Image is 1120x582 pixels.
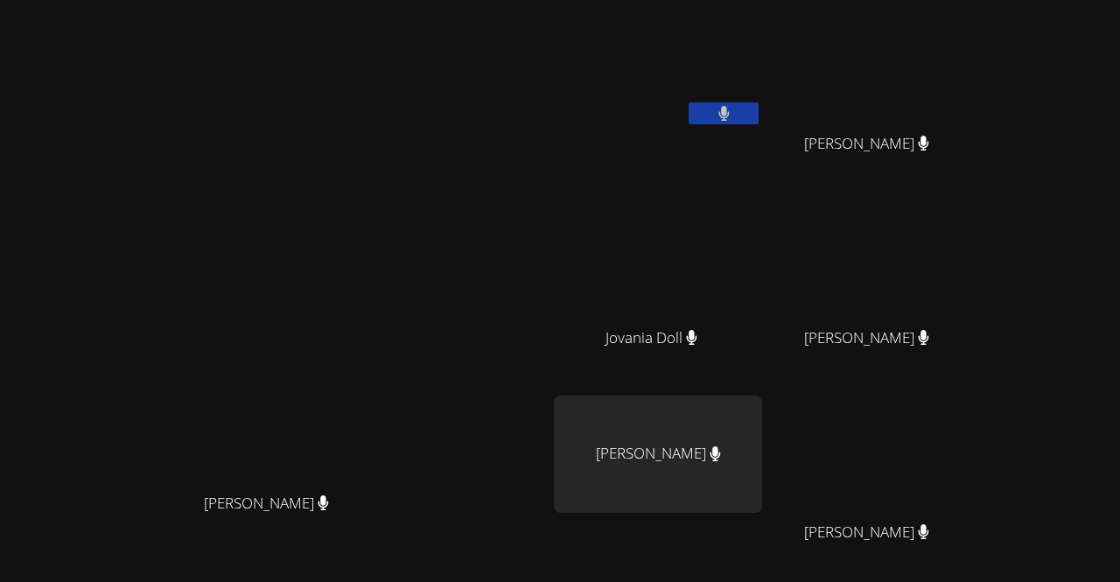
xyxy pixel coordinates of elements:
[554,396,762,513] div: [PERSON_NAME]
[605,326,697,351] span: Jovania Doll
[804,520,929,545] span: [PERSON_NAME]
[804,131,929,157] span: [PERSON_NAME]
[804,326,929,351] span: [PERSON_NAME]
[204,491,329,516] span: [PERSON_NAME]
